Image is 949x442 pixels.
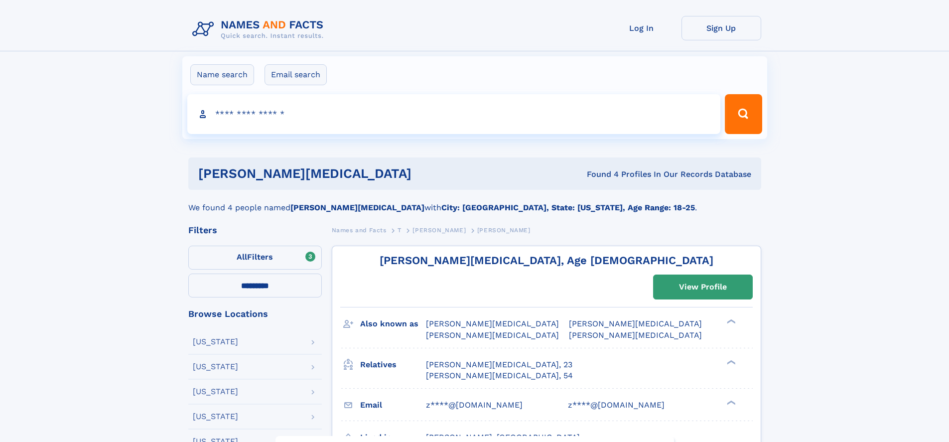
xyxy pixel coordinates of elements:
[569,330,702,340] span: [PERSON_NAME][MEDICAL_DATA]
[193,413,238,421] div: [US_STATE]
[426,319,559,328] span: [PERSON_NAME][MEDICAL_DATA]
[193,388,238,396] div: [US_STATE]
[265,64,327,85] label: Email search
[412,227,466,234] span: [PERSON_NAME]
[188,226,322,235] div: Filters
[193,338,238,346] div: [US_STATE]
[681,16,761,40] a: Sign Up
[679,276,727,298] div: View Profile
[188,16,332,43] img: Logo Names and Facts
[290,203,424,212] b: [PERSON_NAME][MEDICAL_DATA]
[426,359,572,370] a: [PERSON_NAME][MEDICAL_DATA], 23
[426,433,580,442] span: [PERSON_NAME], [GEOGRAPHIC_DATA]
[426,370,573,381] a: [PERSON_NAME][MEDICAL_DATA], 54
[724,399,736,406] div: ❯
[724,359,736,365] div: ❯
[569,319,702,328] span: [PERSON_NAME][MEDICAL_DATA]
[398,227,402,234] span: T
[188,246,322,270] label: Filters
[426,330,559,340] span: [PERSON_NAME][MEDICAL_DATA]
[188,309,322,318] div: Browse Locations
[412,224,466,236] a: [PERSON_NAME]
[360,315,426,332] h3: Also known as
[398,224,402,236] a: T
[654,275,752,299] a: View Profile
[725,94,762,134] button: Search Button
[198,167,499,180] h1: [PERSON_NAME][MEDICAL_DATA]
[380,254,713,267] a: [PERSON_NAME][MEDICAL_DATA], Age [DEMOGRAPHIC_DATA]
[193,363,238,371] div: [US_STATE]
[441,203,695,212] b: City: [GEOGRAPHIC_DATA], State: [US_STATE], Age Range: 18-25
[332,224,387,236] a: Names and Facts
[360,356,426,373] h3: Relatives
[360,397,426,414] h3: Email
[499,169,751,180] div: Found 4 Profiles In Our Records Database
[190,64,254,85] label: Name search
[187,94,721,134] input: search input
[188,190,761,214] div: We found 4 people named with .
[237,252,247,262] span: All
[724,318,736,325] div: ❯
[602,16,681,40] a: Log In
[477,227,531,234] span: [PERSON_NAME]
